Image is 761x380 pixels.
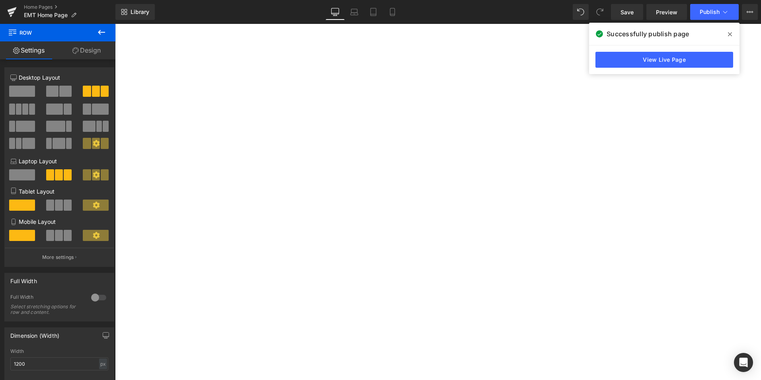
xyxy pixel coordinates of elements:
[99,358,107,369] div: px
[700,9,720,15] span: Publish
[42,254,74,261] p: More settings
[10,73,108,82] p: Desktop Layout
[364,4,383,20] a: Tablet
[383,4,402,20] a: Mobile
[24,4,115,10] a: Home Pages
[115,4,155,20] a: New Library
[10,328,59,339] div: Dimension (Width)
[326,4,345,20] a: Desktop
[58,41,115,59] a: Design
[592,4,608,20] button: Redo
[10,294,83,302] div: Full Width
[646,4,687,20] a: Preview
[10,357,108,370] input: auto
[690,4,739,20] button: Publish
[595,52,733,68] a: View Live Page
[607,29,689,39] span: Successfully publish page
[621,8,634,16] span: Save
[734,353,753,372] div: Open Intercom Messenger
[10,304,82,315] div: Select stretching options for row and content.
[656,8,677,16] span: Preview
[8,24,88,41] span: Row
[573,4,589,20] button: Undo
[10,349,108,354] div: Width
[345,4,364,20] a: Laptop
[131,8,149,16] span: Library
[10,273,37,284] div: Full Width
[10,217,108,226] p: Mobile Layout
[10,157,108,165] p: Laptop Layout
[24,12,68,18] span: EMT Home Page
[5,248,114,266] button: More settings
[742,4,758,20] button: More
[10,187,108,196] p: Tablet Layout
